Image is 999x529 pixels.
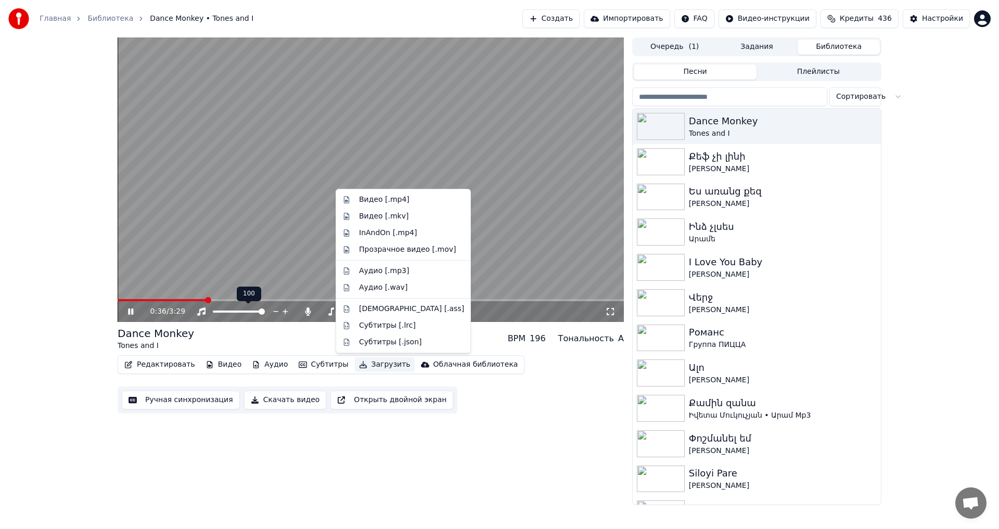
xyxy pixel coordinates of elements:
div: Ես առանց քեզ [689,184,877,199]
div: Արամե [689,234,877,244]
nav: breadcrumb [40,14,253,24]
button: Настройки [903,9,970,28]
button: Плейлисты [757,64,880,80]
button: FAQ [674,9,714,28]
div: Քամին զանա [689,396,877,410]
button: Аудио [248,357,292,372]
div: [DEMOGRAPHIC_DATA] [.ass] [359,304,464,314]
img: youka [8,8,29,29]
div: [PERSON_NAME] [689,375,877,385]
span: 0:36 [150,306,166,317]
span: ( 1 ) [688,42,699,52]
button: Создать [522,9,580,28]
span: Сортировать [836,92,886,102]
button: Загрузить [355,357,415,372]
div: Tones and I [118,341,194,351]
div: Խենթ խենթ խենթ [689,501,877,516]
button: Скачать видео [244,391,327,409]
button: Библиотека [798,40,880,55]
div: Վերջ [689,290,877,305]
div: Аудио [.wav] [359,282,407,293]
button: Кредиты436 [821,9,899,28]
button: Песни [634,64,757,80]
div: Настройки [922,14,963,24]
div: Siloyi Pare [689,466,877,481]
button: Редактировать [120,357,199,372]
div: Тональность [558,332,614,345]
div: I Love You Baby [689,255,877,269]
button: Импортировать [584,9,670,28]
div: Tones and I [689,128,877,139]
div: Ինձ չլսես [689,220,877,234]
div: 196 [530,332,546,345]
span: Dance Monkey • Tones and I [150,14,253,24]
div: Облачная библиотека [433,359,518,370]
a: Библиотека [87,14,133,24]
div: Փոշմանել եմ [689,431,877,446]
div: Видео [.mp4] [359,195,409,205]
div: Прозрачное видео [.mov] [359,244,456,255]
div: Субтитры [.lrc] [359,320,416,331]
div: [PERSON_NAME] [689,481,877,491]
button: Ручная синхронизация [122,391,240,409]
span: 436 [878,14,892,24]
div: / [150,306,175,317]
div: BPM [508,332,526,345]
div: Dance Monkey [118,326,194,341]
div: A [618,332,624,345]
button: Открыть двойной экран [330,391,453,409]
div: Իվետա Մուկուչյան • Արամ Mp3 [689,410,877,421]
div: Субтитры [.json] [359,337,422,347]
div: Dance Monkey [689,114,877,128]
div: [PERSON_NAME] [689,164,877,174]
button: Задания [716,40,798,55]
div: InAndOn [.mp4] [359,228,417,238]
a: Главная [40,14,71,24]
div: Քեֆ չի լինի [689,149,877,164]
div: Романс [689,325,877,340]
button: Видео-инструкции [719,9,816,28]
div: [PERSON_NAME] [689,305,877,315]
div: Группа ПИЦЦА [689,340,877,350]
button: Субтитры [294,357,353,372]
span: Кредиты [840,14,874,24]
div: Open chat [955,487,987,519]
div: Аудио [.mp3] [359,266,409,276]
button: Видео [201,357,246,372]
div: Ալո [689,360,877,375]
div: [PERSON_NAME] [689,269,877,280]
div: [PERSON_NAME] [689,446,877,456]
button: Очередь [634,40,716,55]
div: 100 [237,287,261,301]
div: [PERSON_NAME] [689,199,877,209]
span: 3:29 [169,306,185,317]
div: Видео [.mkv] [359,211,408,222]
